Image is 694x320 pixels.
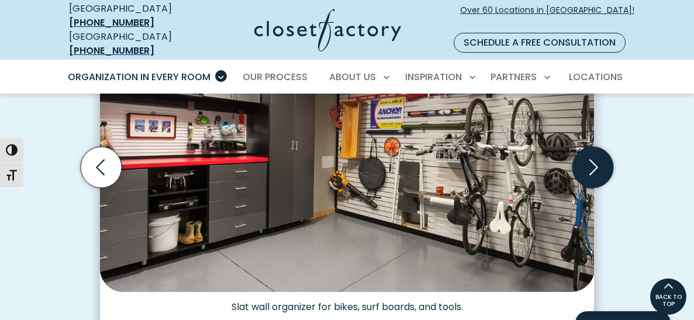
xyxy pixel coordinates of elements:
span: Partners [491,70,537,84]
div: [GEOGRAPHIC_DATA] [69,30,196,58]
button: Next slide [568,142,618,192]
nav: Primary Menu [60,61,635,94]
img: Closet Factory Logo [254,9,401,51]
div: [GEOGRAPHIC_DATA] [69,2,196,30]
span: About Us [329,70,376,84]
span: Our Process [243,70,308,84]
span: Over 60 Locations in [GEOGRAPHIC_DATA]! [460,4,634,29]
a: Schedule a Free Consultation [454,33,626,53]
span: Organization in Every Room [68,70,210,84]
img: Custom garage slatwall organizer for bikes, surf boards, and tools [100,22,595,292]
a: [PHONE_NUMBER] [69,16,154,29]
figcaption: Slat wall organizer for bikes, surf boards, and tools. [100,292,595,313]
button: Previous slide [76,142,126,192]
span: Inspiration [405,70,462,84]
a: [PHONE_NUMBER] [69,44,154,57]
a: BACK TO TOP [650,278,687,315]
span: BACK TO TOP [650,294,686,308]
span: Locations [569,70,623,84]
